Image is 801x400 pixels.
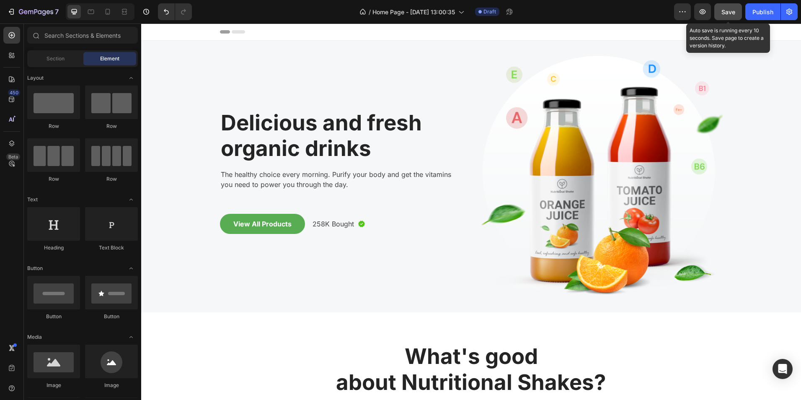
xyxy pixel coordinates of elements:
[85,382,138,389] div: Image
[80,320,581,371] p: What's good about Nutritional Shakes?
[483,8,496,16] span: Draft
[372,8,455,16] span: Home Page - [DATE] 13:00:35
[714,3,742,20] button: Save
[171,195,213,205] p: 258K Bought
[745,3,780,20] button: Publish
[27,382,80,389] div: Image
[85,122,138,130] div: Row
[369,8,371,16] span: /
[27,175,80,183] div: Row
[158,3,192,20] div: Undo/Redo
[124,193,138,206] span: Toggle open
[47,55,65,62] span: Section
[6,153,20,160] div: Beta
[773,359,793,379] div: Open Intercom Messenger
[8,89,20,96] div: 450
[124,330,138,344] span: Toggle open
[27,27,138,44] input: Search Sections & Elements
[100,55,119,62] span: Element
[217,197,224,204] img: Alt Image
[124,71,138,85] span: Toggle open
[85,244,138,252] div: Text Block
[27,196,38,203] span: Text
[27,74,44,82] span: Layout
[85,175,138,183] div: Row
[124,262,138,275] span: Toggle open
[752,8,773,16] div: Publish
[141,23,801,400] iframe: Design area
[27,244,80,252] div: Heading
[27,122,80,130] div: Row
[27,313,80,320] div: Button
[27,333,42,341] span: Media
[85,313,138,320] div: Button
[55,7,59,17] p: 7
[721,8,735,16] span: Save
[340,17,581,289] img: Alt Image
[27,265,43,272] span: Button
[3,3,62,20] button: 7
